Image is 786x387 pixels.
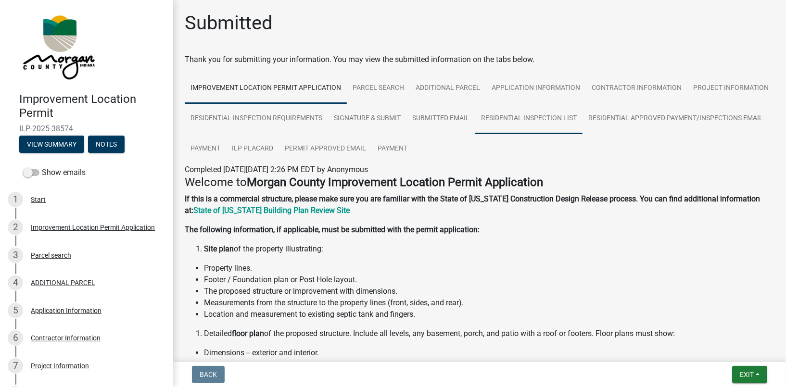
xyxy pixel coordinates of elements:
div: 3 [8,248,23,263]
li: Footer / Foundation plan or Post Hole layout. [204,274,774,286]
a: Improvement Location Permit Application [185,73,347,104]
div: 4 [8,275,23,290]
wm-modal-confirm: Notes [88,141,125,149]
a: Signature & Submit [328,103,406,134]
img: Morgan County, Indiana [19,10,97,82]
a: Submitted Email [406,103,475,134]
span: Completed [DATE][DATE] 2:26 PM EDT by Anonymous [185,165,368,174]
h4: Improvement Location Permit [19,92,165,120]
a: State of [US_STATE] Building Plan Review Site [193,206,350,215]
div: 1 [8,192,23,207]
li: Detailed of the proposed structure. Include all levels, any basement, porch, and patio with a roo... [204,328,774,339]
strong: The following information, if applicable, must be submitted with the permit application: [185,225,480,234]
h1: Submitted [185,12,273,35]
li: Property lines. [204,262,774,274]
a: Contractor Information [586,73,687,104]
div: Contractor Information [31,335,101,341]
li: Location and measurement to existing septic tank and fingers. [204,309,774,320]
span: ILP-2025-38574 [19,124,154,133]
button: Exit [732,366,767,383]
a: ILP Placard [226,134,279,164]
div: 5 [8,303,23,318]
div: Application Information [31,307,101,314]
a: Project Information [687,73,774,104]
a: Payment [372,134,413,164]
strong: floor plan [232,329,264,338]
button: Back [192,366,225,383]
div: Parcel search [31,252,71,259]
a: Permit Approved Email [279,134,372,164]
div: 6 [8,330,23,346]
li: Dimensions -- exterior and interior. [204,347,774,359]
strong: Morgan County Improvement Location Permit Application [247,175,543,189]
label: Show emails [23,167,86,178]
a: ADDITIONAL PARCEL [410,73,486,104]
div: 7 [8,358,23,374]
span: Exit [740,371,754,378]
div: ADDITIONAL PARCEL [31,279,95,286]
span: Back [200,371,217,378]
li: Measurements from the structure to the property lines (front, sides, and rear). [204,297,774,309]
div: 2 [8,220,23,235]
li: The proposed structure or improvement with dimensions. [204,286,774,297]
button: Notes [88,136,125,153]
wm-modal-confirm: Summary [19,141,84,149]
a: Residential Approved Payment/Inspections Email [583,103,769,134]
a: Payment [185,134,226,164]
h4: Welcome to [185,175,774,189]
div: Project Information [31,362,89,369]
a: Parcel search [347,73,410,104]
a: Application Information [486,73,586,104]
strong: Site plan [204,244,234,253]
strong: If this is a commercial structure, please make sure you are familiar with the State of [US_STATE]... [185,194,760,215]
button: View Summary [19,136,84,153]
div: Improvement Location Permit Application [31,224,155,231]
a: Residential Inspection List [475,103,583,134]
div: Start [31,196,46,203]
li: of the property illustrating: [204,243,774,255]
div: Thank you for submitting your information. You may view the submitted information on the tabs below. [185,54,774,65]
a: Residential Inspection Requirements [185,103,328,134]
